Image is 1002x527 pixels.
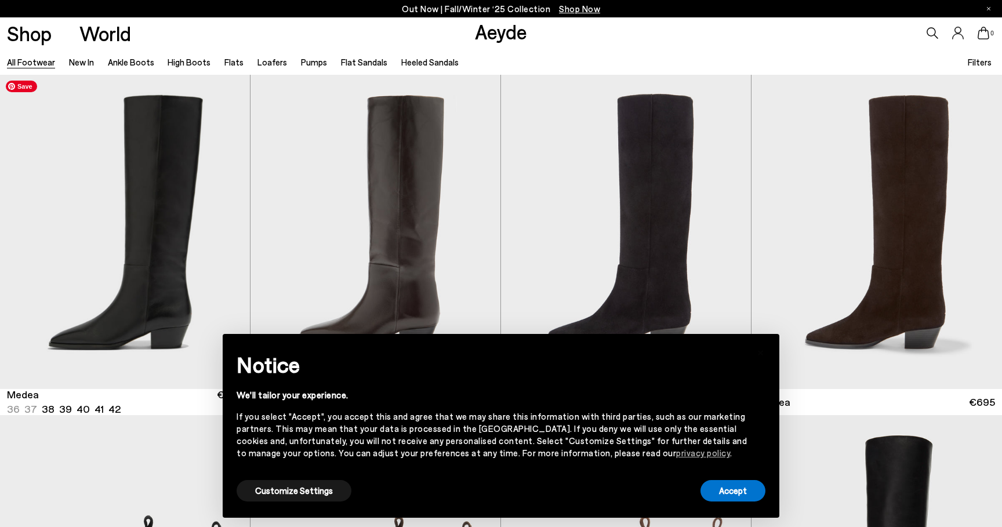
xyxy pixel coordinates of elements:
[237,480,351,501] button: Customize Settings
[237,350,747,380] h2: Notice
[559,3,600,14] span: Navigate to /collections/new-in
[7,387,39,402] span: Medea
[168,57,210,67] a: High Boots
[6,81,37,92] span: Save
[59,402,72,416] li: 39
[7,402,117,416] ul: variant
[978,27,989,39] a: 0
[77,402,90,416] li: 40
[968,57,992,67] span: Filters
[95,402,104,416] li: 41
[752,75,1002,389] img: Medea Suede Knee-High Boots
[301,57,327,67] a: Pumps
[757,343,765,359] span: ×
[251,75,500,389] img: Medea Knee-High Boots
[237,389,747,401] div: We'll tailor your experience.
[42,402,55,416] li: 38
[7,23,52,43] a: Shop
[401,57,459,67] a: Heeled Sandals
[7,57,55,67] a: All Footwear
[108,57,154,67] a: Ankle Boots
[237,410,747,459] div: If you select "Accept", you accept this and agree that we may share this information with third p...
[257,57,287,67] a: Loafers
[969,395,995,409] span: €695
[69,57,94,67] a: New In
[700,480,765,501] button: Accept
[224,57,244,67] a: Flats
[402,2,600,16] p: Out Now | Fall/Winter ‘25 Collection
[79,23,131,43] a: World
[752,389,1002,415] a: Medea €695
[747,337,775,365] button: Close this notice
[501,75,751,389] img: Medea Suede Knee-High Boots
[475,19,527,43] a: Aeyde
[989,30,995,37] span: 0
[676,448,730,458] a: privacy policy
[341,57,387,67] a: Flat Sandals
[108,402,121,416] li: 42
